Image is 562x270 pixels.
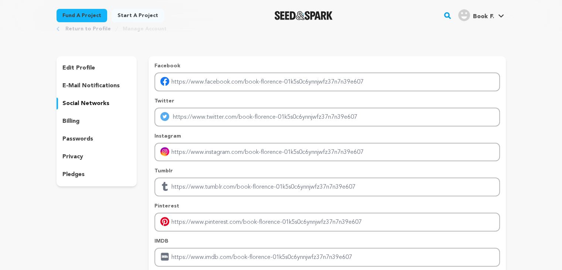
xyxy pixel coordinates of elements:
img: imdb.svg [160,252,169,261]
p: edit profile [62,64,95,72]
img: facebook-mobile.svg [160,77,169,86]
img: user.png [458,9,470,21]
img: pinterest-mobile.svg [160,217,169,226]
p: passwords [62,135,93,144]
p: pledges [62,170,85,179]
div: Book F.'s Profile [458,9,494,21]
a: Fund a project [57,9,107,22]
button: billing [57,115,137,127]
p: Instagram [154,132,500,140]
img: tumblr.svg [160,182,169,191]
img: twitter-mobile.svg [160,112,169,121]
p: e-mail notifications [62,81,120,90]
button: pledges [57,169,137,180]
input: Enter pinterest profile link [154,213,500,232]
img: instagram-mobile.svg [160,147,169,156]
button: e-mail notifications [57,80,137,92]
input: Enter twitter profile link [154,108,500,126]
button: edit profile [57,62,137,74]
button: privacy [57,151,137,163]
a: Seed&Spark Homepage [275,11,333,20]
p: privacy [62,152,83,161]
p: social networks [62,99,109,108]
input: Enter tubmlr profile link [154,178,500,196]
input: Enter IMDB profile link [154,248,500,267]
input: Enter facebook profile link [154,72,500,91]
button: social networks [57,98,137,109]
p: IMDB [154,237,500,245]
a: Book F.'s Profile [457,8,505,21]
p: billing [62,117,79,126]
a: Start a project [112,9,164,22]
button: passwords [57,133,137,145]
p: Facebook [154,62,500,70]
p: Tumblr [154,167,500,175]
span: Book F.'s Profile [457,8,505,23]
span: Book F. [473,14,494,20]
input: Enter instagram handle link [154,143,500,162]
p: Twitter [154,97,500,105]
img: Seed&Spark Logo Dark Mode [275,11,333,20]
p: Pinterest [154,202,500,210]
